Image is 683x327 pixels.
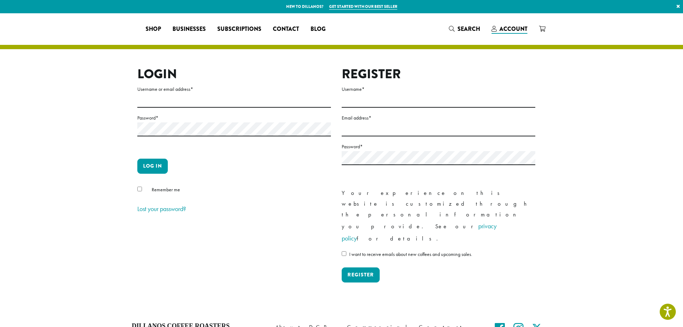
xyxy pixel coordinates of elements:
[310,25,326,34] span: Blog
[342,66,535,82] h2: Register
[342,222,497,242] a: privacy policy
[342,113,535,122] label: Email address
[137,85,331,94] label: Username or email address
[137,205,186,213] a: Lost your password?
[349,251,472,257] span: I want to receive emails about new coffees and upcoming sales.
[273,25,299,34] span: Contact
[342,142,535,151] label: Password
[217,25,261,34] span: Subscriptions
[137,159,168,174] button: Log in
[443,23,486,35] a: Search
[342,188,535,244] p: Your experience on this website is customized through the personal information you provide. See o...
[499,25,527,33] span: Account
[342,251,346,256] input: I want to receive emails about new coffees and upcoming sales.
[342,267,380,282] button: Register
[140,23,167,35] a: Shop
[342,85,535,94] label: Username
[146,25,161,34] span: Shop
[137,113,331,122] label: Password
[329,4,397,10] a: Get started with our best seller
[152,186,180,193] span: Remember me
[457,25,480,33] span: Search
[137,66,331,82] h2: Login
[172,25,206,34] span: Businesses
